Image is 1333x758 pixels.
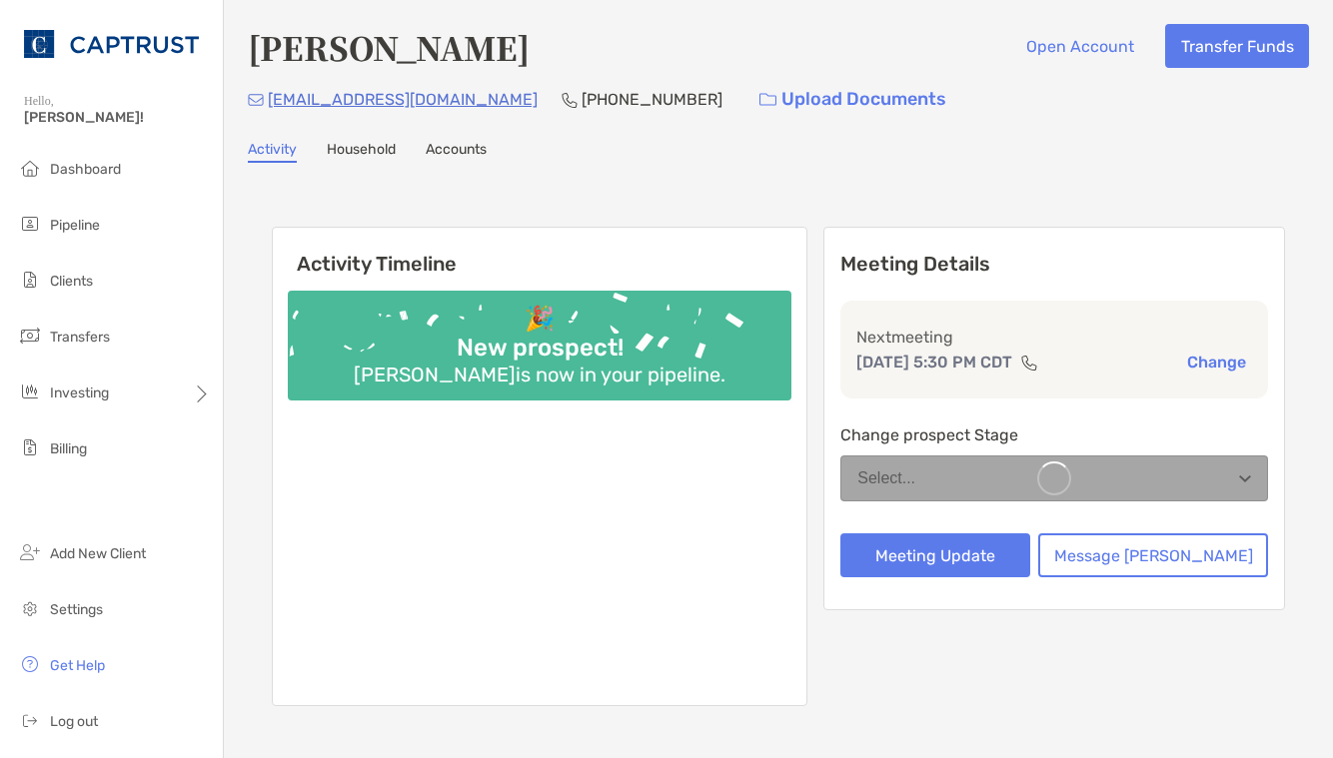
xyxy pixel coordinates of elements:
span: Billing [50,440,87,457]
img: get-help icon [18,652,42,676]
a: Upload Documents [746,78,959,121]
img: billing icon [18,435,42,459]
p: Next meeting [856,325,1252,350]
p: [PHONE_NUMBER] [582,87,722,112]
a: Accounts [426,141,487,163]
img: investing icon [18,379,42,403]
p: [DATE] 5:30 PM CDT [856,350,1012,375]
img: clients icon [18,268,42,292]
img: transfers icon [18,324,42,348]
div: 🎉 [517,305,563,334]
img: Phone Icon [562,92,578,108]
img: CAPTRUST Logo [24,8,199,80]
img: Email Icon [248,94,264,106]
button: Change [1181,352,1252,373]
span: [PERSON_NAME]! [24,109,211,126]
p: [EMAIL_ADDRESS][DOMAIN_NAME] [268,87,538,112]
span: Investing [50,384,109,401]
p: Change prospect Stage [840,422,1268,447]
div: New prospect! [449,334,632,363]
img: dashboard icon [18,156,42,180]
img: add_new_client icon [18,540,42,564]
img: logout icon [18,708,42,732]
span: Get Help [50,657,105,674]
span: Pipeline [50,217,100,234]
span: Settings [50,601,103,618]
img: communication type [1020,355,1038,371]
a: Household [327,141,396,163]
p: Meeting Details [840,252,1268,277]
img: pipeline icon [18,212,42,236]
span: Log out [50,713,98,730]
button: Message [PERSON_NAME] [1038,533,1268,577]
h6: Activity Timeline [273,228,806,276]
span: Dashboard [50,161,121,178]
button: Meeting Update [840,533,1030,577]
img: button icon [759,93,776,107]
a: Activity [248,141,297,163]
img: settings icon [18,596,42,620]
span: Add New Client [50,545,146,562]
div: [PERSON_NAME] is now in your pipeline. [346,363,733,386]
h4: [PERSON_NAME] [248,24,530,70]
button: Open Account [1010,24,1149,68]
span: Transfers [50,329,110,346]
span: Clients [50,273,93,290]
button: Transfer Funds [1165,24,1309,68]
